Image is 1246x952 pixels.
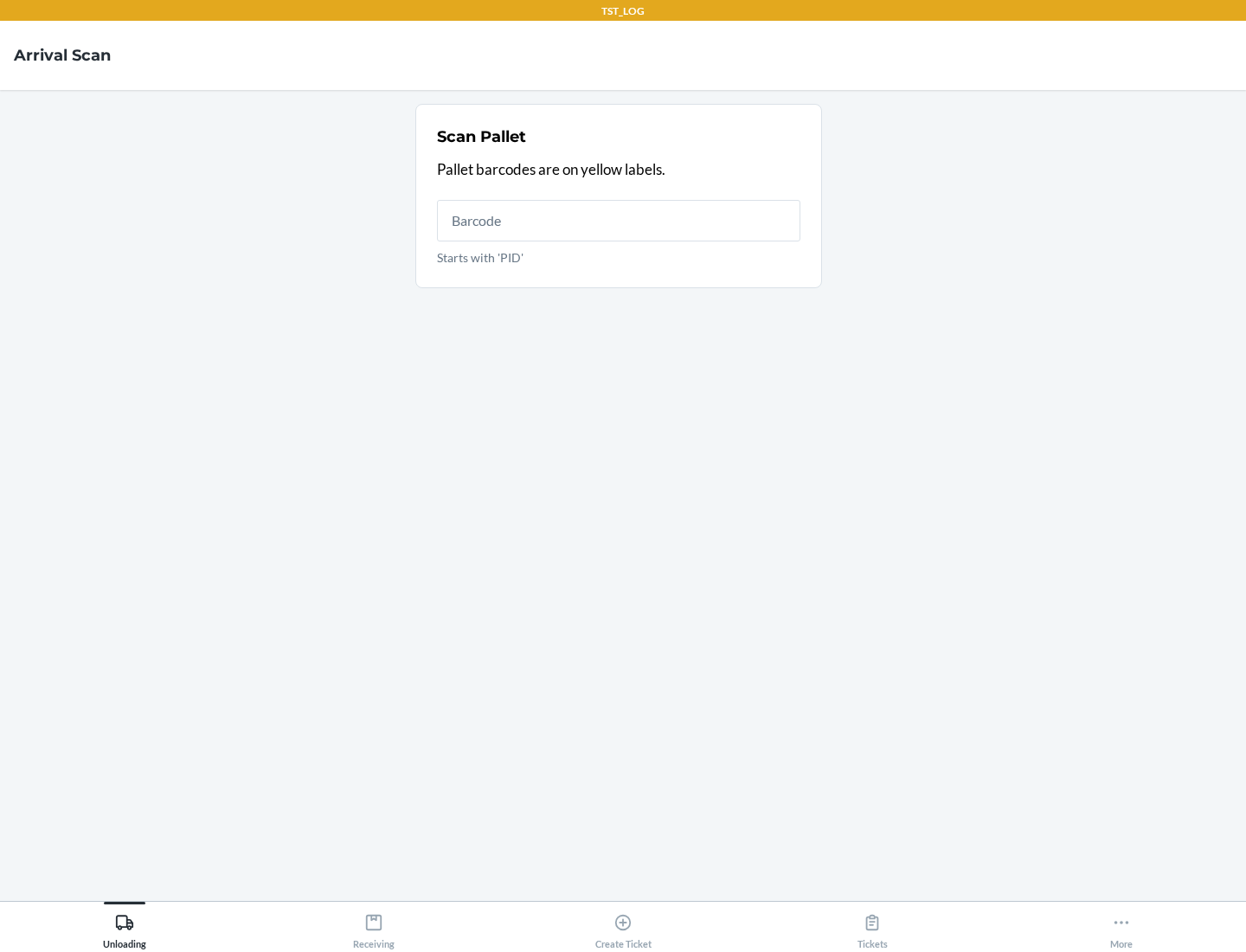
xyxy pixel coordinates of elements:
[353,906,395,949] div: Receiving
[748,902,997,949] button: Tickets
[437,248,800,267] p: Starts with 'PID'
[103,906,146,949] div: Unloading
[997,902,1246,949] button: More
[601,3,645,19] p: TST_LOG
[437,125,526,148] h2: Scan Pallet
[857,906,888,949] div: Tickets
[498,902,748,949] button: Create Ticket
[249,902,498,949] button: Receiving
[14,44,111,67] h4: Arrival Scan
[1110,906,1133,949] div: More
[595,906,652,949] div: Create Ticket
[437,200,800,241] input: Starts with 'PID'
[437,158,800,181] p: Pallet barcodes are on yellow labels.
